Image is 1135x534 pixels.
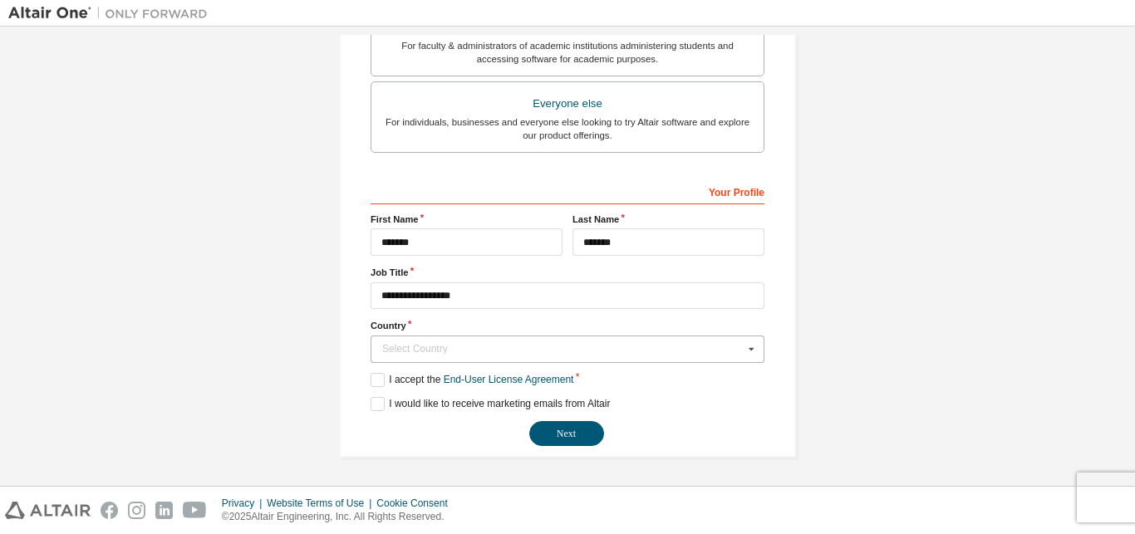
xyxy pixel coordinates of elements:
[128,502,145,519] img: instagram.svg
[381,39,754,66] div: For faculty & administrators of academic institutions administering students and accessing softwa...
[376,497,457,510] div: Cookie Consent
[381,115,754,142] div: For individuals, businesses and everyone else looking to try Altair software and explore our prod...
[382,344,744,354] div: Select Country
[381,92,754,115] div: Everyone else
[529,421,604,446] button: Next
[444,374,574,385] a: End-User License Agreement
[371,178,764,204] div: Your Profile
[572,213,764,226] label: Last Name
[5,502,91,519] img: altair_logo.svg
[267,497,376,510] div: Website Terms of Use
[371,397,610,411] label: I would like to receive marketing emails from Altair
[155,502,173,519] img: linkedin.svg
[371,373,573,387] label: I accept the
[371,319,764,332] label: Country
[8,5,216,22] img: Altair One
[222,510,458,524] p: © 2025 Altair Engineering, Inc. All Rights Reserved.
[371,213,563,226] label: First Name
[222,497,267,510] div: Privacy
[101,502,118,519] img: facebook.svg
[371,266,764,279] label: Job Title
[183,502,207,519] img: youtube.svg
